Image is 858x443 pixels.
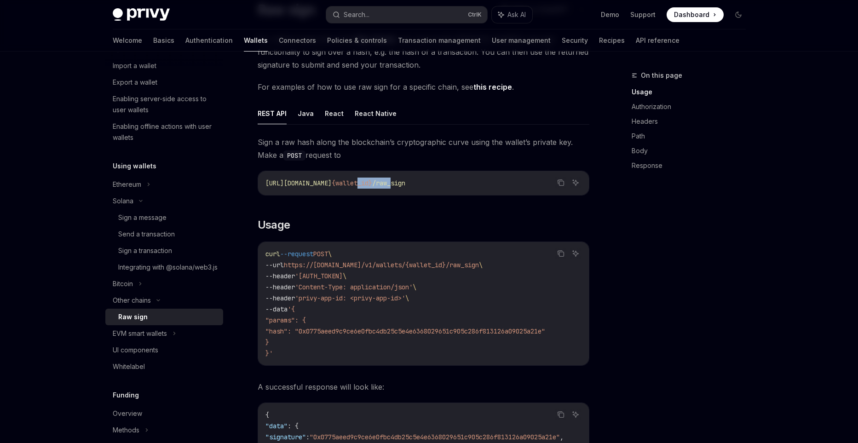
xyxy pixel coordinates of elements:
[118,229,175,240] div: Send a transaction
[492,29,551,52] a: User management
[280,250,313,258] span: --request
[468,11,482,18] span: Ctrl K
[113,121,218,143] div: Enabling offline actions with user wallets
[113,361,145,372] div: Whitelabel
[113,93,218,115] div: Enabling server-side access to user wallets
[328,250,332,258] span: \
[674,10,709,19] span: Dashboard
[310,433,560,441] span: "0x0775aeed9c9ce6e0fbc4db25c5e4e6368029651c905c286f813126a09025a21e"
[105,309,223,325] a: Raw sign
[570,177,582,189] button: Ask AI
[555,177,567,189] button: Copy the contents from the code block
[288,422,299,430] span: : {
[632,99,753,114] a: Authorization
[265,411,269,419] span: {
[105,259,223,276] a: Integrating with @solana/web3.js
[562,29,588,52] a: Security
[265,179,332,187] span: [URL][DOMAIN_NAME]
[355,103,397,124] button: React Native
[601,10,619,19] a: Demo
[632,144,753,158] a: Body
[560,433,564,441] span: ,
[265,338,269,346] span: }
[105,242,223,259] a: Sign a transaction
[667,7,724,22] a: Dashboard
[599,29,625,52] a: Recipes
[570,247,582,259] button: Ask AI
[105,209,223,226] a: Sign a message
[105,405,223,422] a: Overview
[113,179,141,190] div: Ethereum
[265,316,306,324] span: "params": {
[113,161,156,172] h5: Using wallets
[265,433,306,441] span: "signature"
[258,81,589,93] span: For examples of how to use raw sign for a specific chain, see .
[113,77,157,88] div: Export a wallet
[630,10,656,19] a: Support
[113,390,139,401] h5: Funding
[283,150,305,161] code: POST
[641,70,682,81] span: On this page
[265,294,295,302] span: --header
[555,247,567,259] button: Copy the contents from the code block
[113,328,167,339] div: EVM smart wallets
[185,29,233,52] a: Authentication
[113,278,133,289] div: Bitcoin
[284,261,479,269] span: https://[DOMAIN_NAME]/v1/wallets/{wallet_id}/raw_sign
[325,103,344,124] button: React
[265,272,295,280] span: --header
[731,7,746,22] button: Toggle dark mode
[632,85,753,99] a: Usage
[298,103,314,124] button: Java
[295,283,413,291] span: 'Content-Type: application/json'
[265,305,288,313] span: --data
[632,158,753,173] a: Response
[295,272,343,280] span: '[AUTH_TOKEN]
[398,29,481,52] a: Transaction management
[258,103,287,124] button: REST API
[258,33,589,71] span: For chains supported at the , you can invoke [PERSON_NAME]’s raw sign functionality to sign over ...
[295,294,405,302] span: 'privy-app-id: <privy-app-id>'
[344,9,369,20] div: Search...
[105,118,223,146] a: Enabling offline actions with user wallets
[479,261,483,269] span: \
[265,349,273,357] span: }'
[313,250,328,258] span: POST
[265,327,545,335] span: "hash": "0x0775aeed9c9ce6e0fbc4db25c5e4e6368029651c905c286f813126a09025a21e"
[118,311,148,322] div: Raw sign
[306,433,310,441] span: :
[326,6,487,23] button: Search...CtrlK
[113,345,158,356] div: UI components
[105,226,223,242] a: Send a transaction
[265,250,280,258] span: curl
[279,29,316,52] a: Connectors
[473,82,512,92] a: this recipe
[343,272,346,280] span: \
[105,74,223,91] a: Export a wallet
[113,425,139,436] div: Methods
[332,179,372,187] span: {wallet_id}
[372,179,405,187] span: /raw_sign
[632,129,753,144] a: Path
[636,29,679,52] a: API reference
[113,295,151,306] div: Other chains
[105,91,223,118] a: Enabling server-side access to user wallets
[570,408,582,420] button: Ask AI
[118,262,218,273] div: Integrating with @solana/web3.js
[113,8,170,21] img: dark logo
[244,29,268,52] a: Wallets
[153,29,174,52] a: Basics
[492,6,532,23] button: Ask AI
[113,196,133,207] div: Solana
[258,218,290,232] span: Usage
[113,29,142,52] a: Welcome
[327,29,387,52] a: Policies & controls
[118,212,167,223] div: Sign a message
[265,283,295,291] span: --header
[507,10,526,19] span: Ask AI
[405,294,409,302] span: \
[288,305,295,313] span: '{
[413,283,416,291] span: \
[105,342,223,358] a: UI components
[113,408,142,419] div: Overview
